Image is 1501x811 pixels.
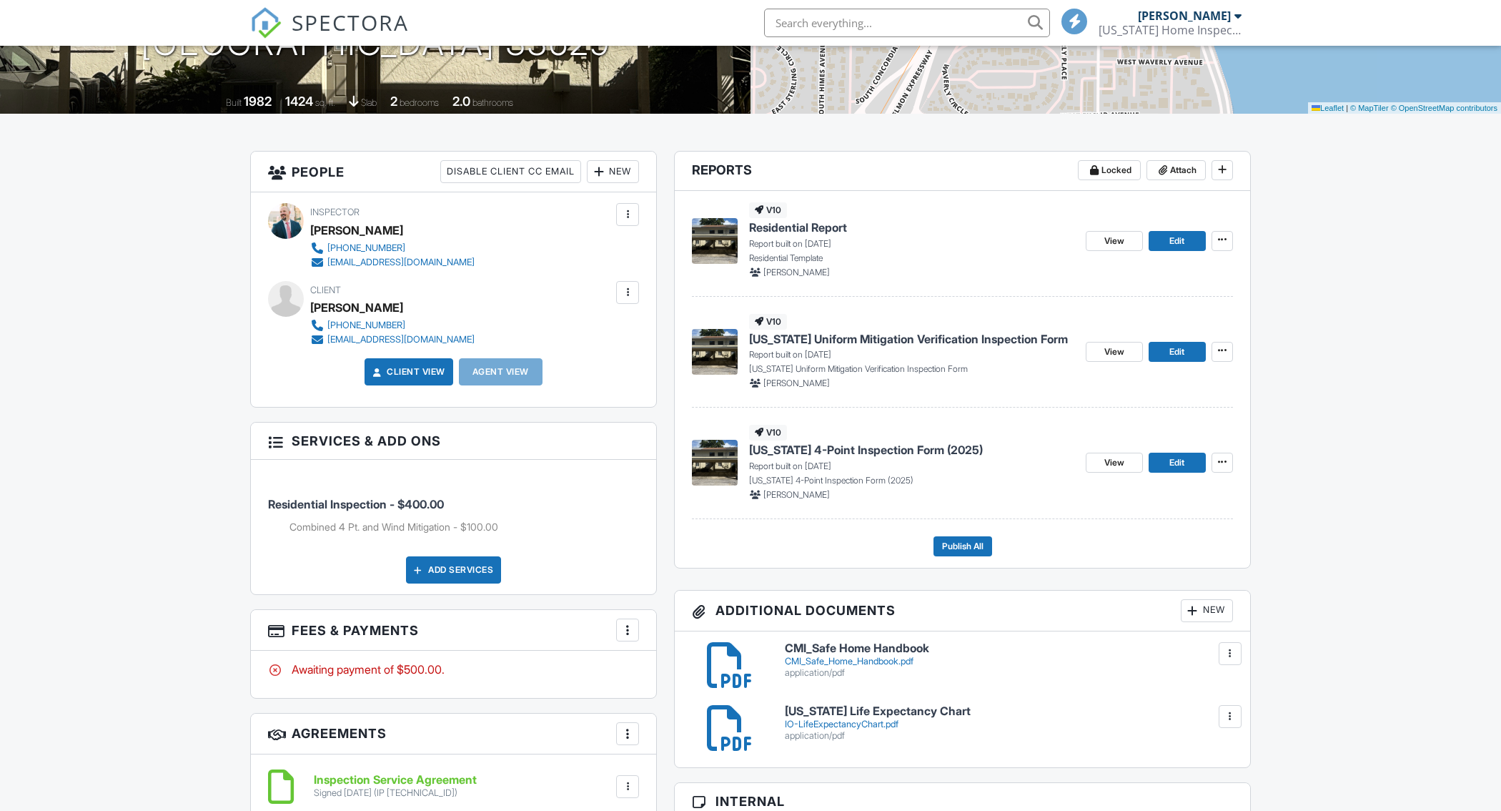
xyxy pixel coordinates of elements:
div: 1982 [244,94,272,109]
span: Built [226,97,242,108]
h3: Fees & Payments [251,610,656,651]
h6: CMI_Safe Home Handbook [785,642,1233,655]
span: SPECTORA [292,7,409,37]
a: [US_STATE] Life Expectancy Chart IO-LifeExpectancyChart.pdf application/pdf [785,705,1233,742]
input: Search everything... [764,9,1050,37]
div: Add Services [406,556,501,584]
h3: Services & Add ons [251,423,656,460]
a: Leaflet [1312,104,1344,112]
a: [PHONE_NUMBER] [310,318,475,333]
a: © OpenStreetMap contributors [1391,104,1497,112]
div: [PHONE_NUMBER] [327,242,405,254]
div: Florida Home Inspector Services, LLC [1099,23,1242,37]
span: bathrooms [472,97,513,108]
div: 1424 [285,94,313,109]
a: SPECTORA [250,19,409,49]
span: Inspector [310,207,360,217]
li: Service: Residential Inspection [268,471,639,545]
div: Awaiting payment of $500.00. [268,662,639,677]
a: Inspection Service Agreement Signed [DATE] (IP [TECHNICAL_ID]) [314,774,477,799]
h6: Inspection Service Agreement [314,774,477,787]
span: bedrooms [400,97,439,108]
div: application/pdf [785,667,1233,679]
div: New [1181,599,1233,622]
h3: People [251,152,656,192]
div: [PHONE_NUMBER] [327,320,405,331]
div: New [587,160,639,183]
div: [PERSON_NAME] [1138,9,1231,23]
a: © MapTiler [1350,104,1389,112]
h6: [US_STATE] Life Expectancy Chart [785,705,1233,718]
div: [EMAIL_ADDRESS][DOMAIN_NAME] [327,334,475,345]
div: CMI_Safe_Home_Handbook.pdf [785,656,1233,667]
a: CMI_Safe Home Handbook CMI_Safe_Home_Handbook.pdf application/pdf [785,642,1233,679]
div: [EMAIL_ADDRESS][DOMAIN_NAME] [327,257,475,268]
a: Client View [370,365,445,379]
img: The Best Home Inspection Software - Spectora [250,7,282,39]
a: [PHONE_NUMBER] [310,241,475,255]
li: Add on: Combined 4 Pt. and Wind Mitigation [289,520,639,534]
div: application/pdf [785,730,1233,742]
div: [PERSON_NAME] [310,297,403,318]
span: sq. ft. [315,97,335,108]
div: IO-LifeExpectancyChart.pdf [785,719,1233,730]
span: | [1346,104,1348,112]
div: [PERSON_NAME] [310,220,403,241]
span: Client [310,285,341,295]
div: Disable Client CC Email [440,160,581,183]
span: slab [361,97,377,108]
div: Signed [DATE] (IP [TECHNICAL_ID]) [314,787,477,799]
a: [EMAIL_ADDRESS][DOMAIN_NAME] [310,333,475,347]
a: [EMAIL_ADDRESS][DOMAIN_NAME] [310,255,475,270]
div: 2 [390,94,397,109]
h3: Additional Documents [675,591,1250,631]
span: Residential Inspection - $400.00 [268,497,444,511]
div: 2.0 [452,94,470,109]
h3: Agreements [251,714,656,755]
